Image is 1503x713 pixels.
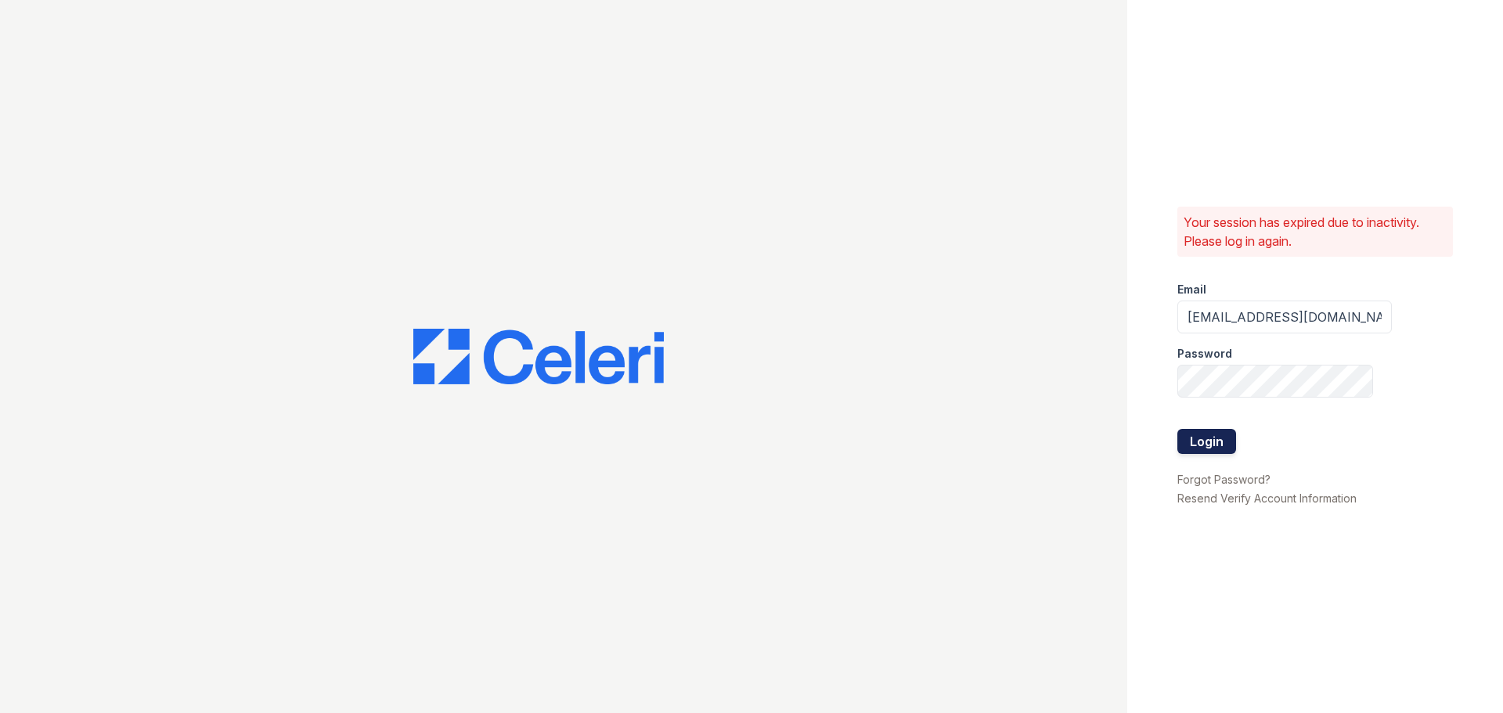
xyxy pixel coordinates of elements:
[1177,492,1357,505] a: Resend Verify Account Information
[413,329,664,385] img: CE_Logo_Blue-a8612792a0a2168367f1c8372b55b34899dd931a85d93a1a3d3e32e68fde9ad4.png
[1177,429,1236,454] button: Login
[1177,473,1271,486] a: Forgot Password?
[1177,282,1206,297] label: Email
[1177,346,1232,362] label: Password
[1184,213,1447,250] p: Your session has expired due to inactivity. Please log in again.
